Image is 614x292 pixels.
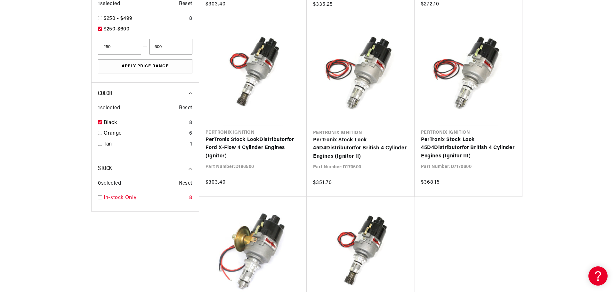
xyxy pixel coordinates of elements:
span: $250 - $499 [104,16,133,21]
span: 0 selected [98,179,121,188]
span: Reset [179,179,192,188]
div: 1 [190,140,192,149]
span: $250 - $600 [104,27,130,32]
span: Color [98,90,112,97]
a: Orange [104,129,187,138]
div: 6 [189,129,192,138]
span: Reset [179,104,192,113]
a: PerTronix Stock Look 45D4Distributorfor British 4 Cylinder Engines (Ignitor II) [313,136,408,161]
a: In-stock Only [104,194,187,202]
input: From [98,39,141,54]
div: 8 [189,15,192,23]
a: Tan [104,140,188,149]
a: Black [104,119,187,127]
span: Stock [98,165,112,172]
input: To [149,39,192,54]
button: Apply Price Range [98,59,192,74]
div: 8 [189,119,192,127]
a: PerTronix Stock Look 45D4Distributorfor British 4 Cylinder Engines (Ignitor III) [421,136,516,161]
a: PerTronix Stock LookDistributorfor Ford X-Flow 4 Cylinder Engines (Ignitor) [206,136,300,161]
span: — [143,42,148,51]
div: 8 [189,194,192,202]
span: 1 selected [98,104,120,113]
